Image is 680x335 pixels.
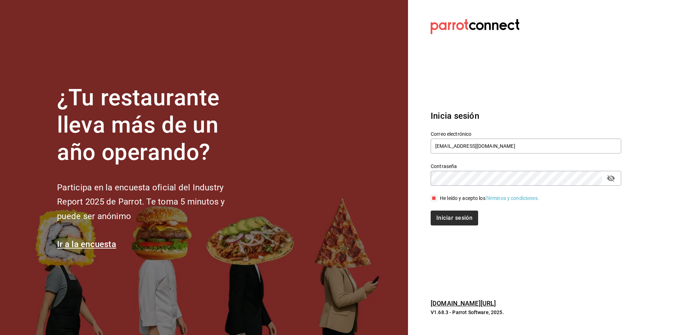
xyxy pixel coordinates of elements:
input: Ingresa tu correo electrónico [431,139,621,153]
a: [DOMAIN_NAME][URL] [431,300,496,307]
p: V1.68.3 - Parrot Software, 2025. [431,309,621,316]
button: Iniciar sesión [431,211,478,225]
h1: ¿Tu restaurante lleva más de un año operando? [57,84,248,166]
button: passwordField [605,172,617,184]
div: He leído y acepto los [440,195,539,202]
label: Contraseña [431,164,621,169]
a: Ir a la encuesta [57,239,116,249]
a: Términos y condiciones. [486,195,539,201]
h2: Participa en la encuesta oficial del Industry Report 2025 de Parrot. Te toma 5 minutos y puede se... [57,180,248,224]
label: Correo electrónico [431,132,621,136]
h3: Inicia sesión [431,110,621,122]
